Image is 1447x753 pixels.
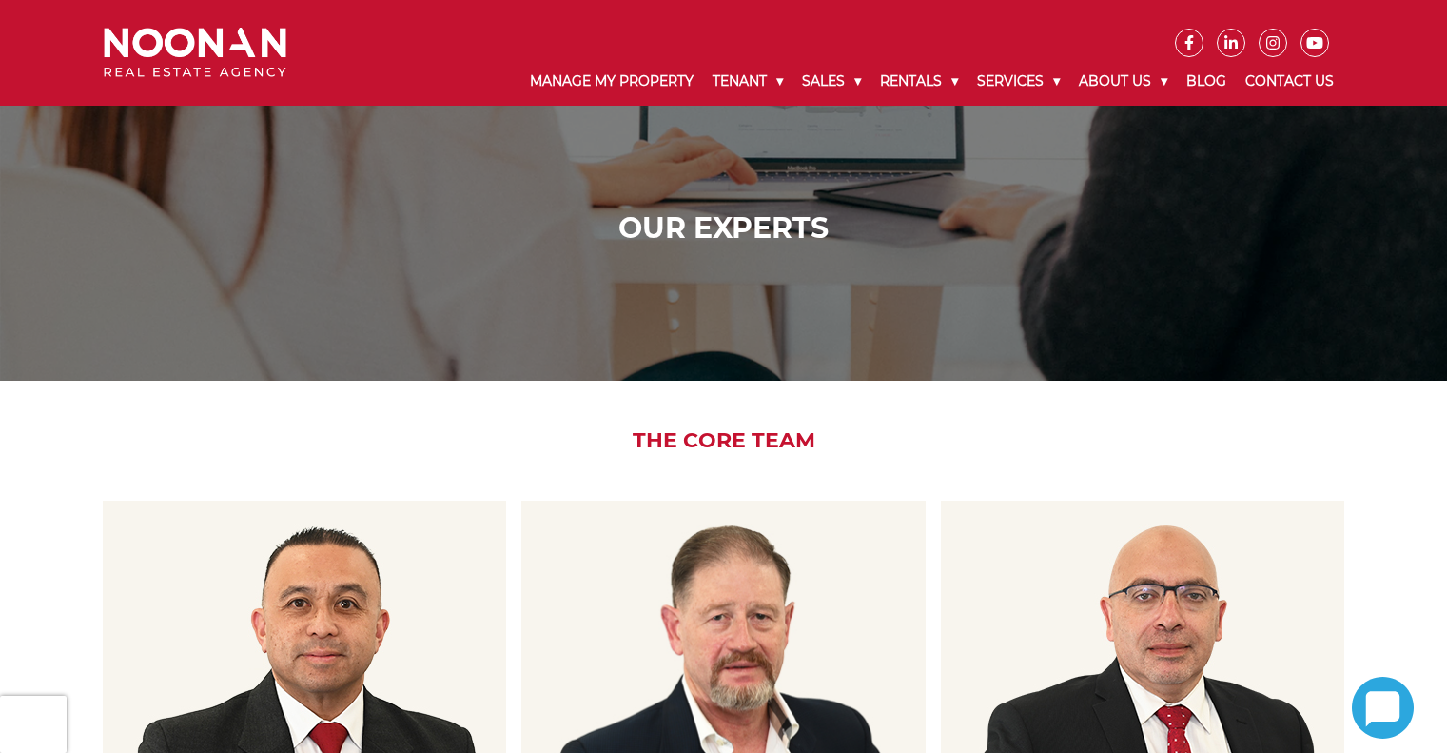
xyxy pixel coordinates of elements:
h1: Our Experts [108,211,1339,246]
a: Blog [1177,57,1236,106]
a: Services [968,57,1069,106]
a: About Us [1069,57,1177,106]
h2: The Core Team [89,428,1358,453]
a: Rentals [870,57,968,106]
a: Sales [792,57,870,106]
img: Noonan Real Estate Agency [104,28,286,78]
a: Contact Us [1236,57,1343,106]
a: Manage My Property [520,57,703,106]
a: Tenant [703,57,792,106]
